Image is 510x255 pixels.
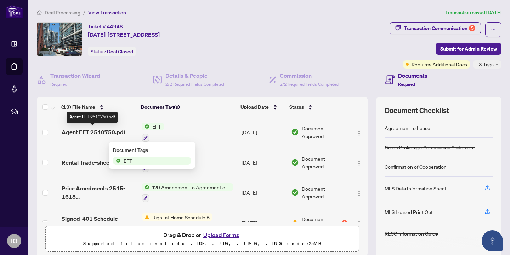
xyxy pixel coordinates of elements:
[280,82,339,87] span: 2/2 Required Fields Completed
[149,213,212,221] span: Right at Home Schedule B
[404,23,475,34] div: Transaction Communication
[353,157,365,168] button: Logo
[356,160,362,166] img: Logo
[398,71,427,80] h4: Documents
[149,123,164,130] span: EFT
[385,106,449,115] span: Document Checklist
[113,146,191,154] div: Document Tags
[398,82,415,87] span: Required
[342,220,347,226] div: 1
[385,143,475,151] div: Co-op Brokerage Commission Statement
[356,191,362,196] img: Logo
[67,112,118,123] div: Agent EFT 2510750.pdf
[491,27,496,32] span: ellipsis
[142,183,233,202] button: Status Icon120 Amendment to Agreement of Purchase and Sale
[289,103,304,111] span: Status
[385,184,447,192] div: MLS Data Information Sheet
[291,189,299,196] img: Document Status
[353,217,365,229] button: Logo
[50,239,355,248] p: Supported files include .PDF, .JPG, .JPEG, .PNG under 25 MB
[165,82,224,87] span: 2/2 Required Fields Completed
[165,71,224,80] h4: Details & People
[142,213,212,232] button: Status IconRight at Home Schedule B
[495,63,499,66] span: down
[142,123,149,130] img: Status Icon
[291,219,299,227] img: Document Status
[163,230,241,239] span: Drag & Drop or
[62,128,125,136] span: Agent EFT 2510750.pdf
[11,236,17,246] span: IO
[61,103,95,111] span: (13) File Name
[280,71,339,80] h4: Commission
[62,158,122,167] span: Rental Trade-sheet.pdf
[385,163,447,171] div: Confirmation of Cooperation
[239,147,288,178] td: [DATE]
[287,97,348,117] th: Status
[436,43,501,55] button: Submit for Admin Review
[302,155,347,170] span: Document Approved
[440,43,497,54] span: Submit for Admin Review
[107,23,123,30] span: 44948
[142,183,149,191] img: Status Icon
[62,214,136,231] span: Signed-401 Schedule - Agreement to Lease - Residential - A - PropTx-[PERSON_NAME].pdf
[302,124,347,140] span: Document Approved
[113,157,121,165] img: Status Icon
[83,8,85,17] li: /
[238,97,287,117] th: Upload Date
[445,8,501,17] article: Transaction saved [DATE]
[88,22,123,30] div: Ticket #:
[37,23,82,56] img: IMG-E12221110_1.jpg
[201,230,241,239] button: Upload Forms
[142,123,164,142] button: Status IconEFT
[37,10,42,15] span: home
[482,230,503,251] button: Open asap
[142,213,149,221] img: Status Icon
[356,221,362,226] img: Logo
[121,157,135,165] span: EFT
[412,60,467,68] span: Requires Additional Docs
[45,10,80,16] span: Deal Processing
[476,60,494,69] span: +3 Tags
[46,226,359,252] span: Drag & Drop orUpload FormsSupported files include .PDF, .JPG, .JPEG, .PNG under25MB
[239,208,288,238] td: [DATE]
[469,25,475,31] div: 5
[62,184,136,201] span: Price Amedments 2545-1618 [GEOGRAPHIC_DATA]pdf
[302,215,340,231] span: Document Needs Work
[149,183,233,191] span: 120 Amendment to Agreement of Purchase and Sale
[88,10,126,16] span: View Transaction
[6,5,23,18] img: logo
[390,22,481,34] button: Transaction Communication5
[50,71,100,80] h4: Transaction Wizard
[385,124,430,132] div: Agreement to Lease
[239,117,288,147] td: [DATE]
[58,97,138,117] th: (13) File Name
[353,126,365,138] button: Logo
[239,178,288,208] td: [DATE]
[291,128,299,136] img: Document Status
[385,208,433,216] div: MLS Leased Print Out
[240,103,269,111] span: Upload Date
[302,185,347,200] span: Document Approved
[88,30,160,39] span: [DATE]-[STREET_ADDRESS]
[50,82,67,87] span: Required
[138,97,238,117] th: Document Tag(s)
[353,187,365,198] button: Logo
[88,47,136,56] div: Status:
[385,230,438,237] div: RECO Information Guide
[107,48,133,55] span: Deal Closed
[291,159,299,166] img: Document Status
[356,130,362,136] img: Logo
